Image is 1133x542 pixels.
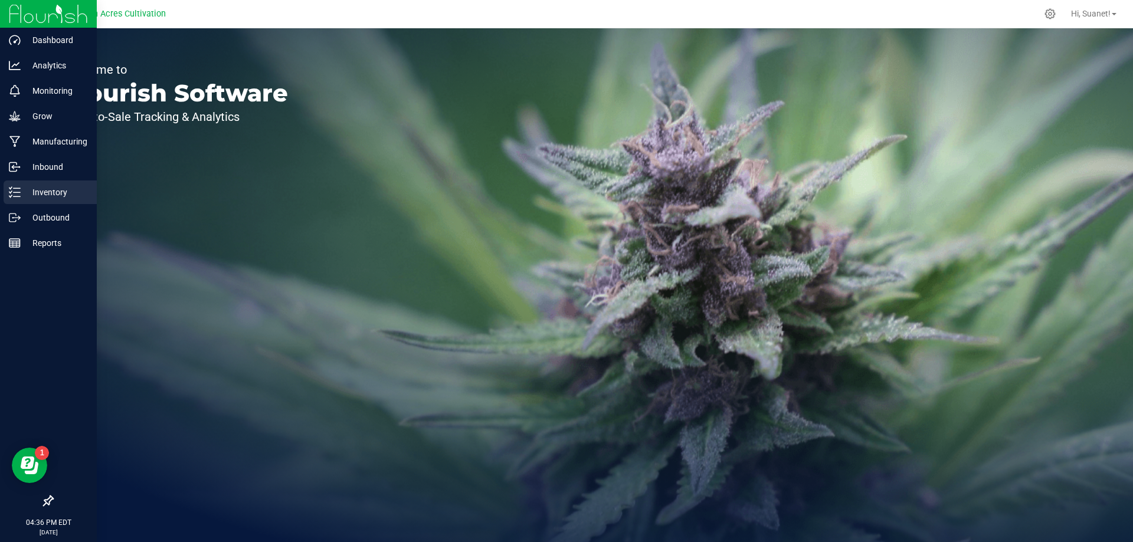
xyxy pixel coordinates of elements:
p: Monitoring [21,84,91,98]
iframe: Resource center unread badge [35,446,49,460]
iframe: Resource center [12,448,47,483]
p: Flourish Software [64,81,288,105]
p: Outbound [21,211,91,225]
span: Green Acres Cultivation [75,9,166,19]
p: Seed-to-Sale Tracking & Analytics [64,111,288,123]
p: 04:36 PM EDT [5,517,91,528]
inline-svg: Inventory [9,186,21,198]
p: Grow [21,109,91,123]
p: Welcome to [64,64,288,75]
p: Inbound [21,160,91,174]
inline-svg: Dashboard [9,34,21,46]
inline-svg: Reports [9,237,21,249]
div: Manage settings [1043,8,1057,19]
p: Reports [21,236,91,250]
inline-svg: Manufacturing [9,136,21,147]
p: Manufacturing [21,134,91,149]
span: Hi, Suanet! [1071,9,1111,18]
p: Dashboard [21,33,91,47]
p: [DATE] [5,528,91,537]
inline-svg: Grow [9,110,21,122]
p: Analytics [21,58,91,73]
inline-svg: Analytics [9,60,21,71]
inline-svg: Outbound [9,212,21,224]
inline-svg: Inbound [9,161,21,173]
p: Inventory [21,185,91,199]
inline-svg: Monitoring [9,85,21,97]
